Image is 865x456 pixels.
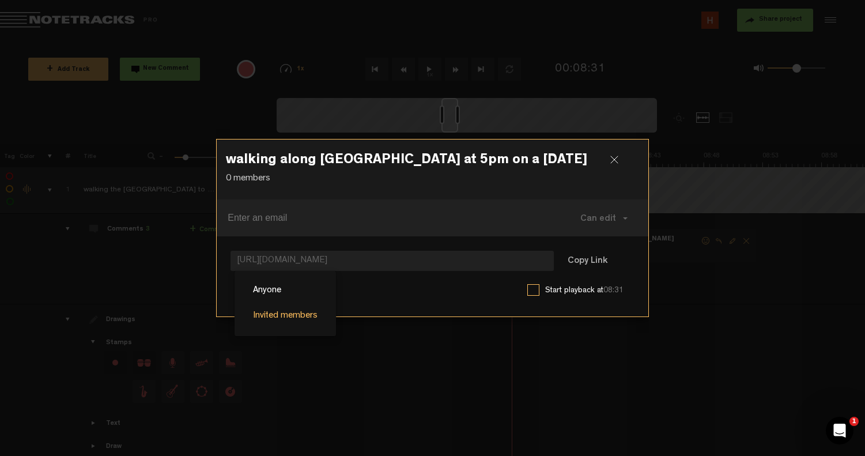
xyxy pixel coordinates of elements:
[603,287,624,295] span: 08:31
[569,204,639,232] button: Can edit
[580,214,616,224] span: Can edit
[241,282,329,299] a: Anyone
[849,417,859,426] span: 1
[231,275,337,303] button: Invited members
[826,417,853,444] iframe: Intercom live chat
[556,250,619,273] button: Copy Link
[241,308,329,325] a: Invited members
[228,209,552,227] input: Enter an email
[226,172,639,186] p: 0 members
[545,285,634,296] label: Start playback at
[226,153,639,172] h3: walking along [GEOGRAPHIC_DATA] at 5pm on a [DATE]
[231,251,553,271] span: [URL][DOMAIN_NAME]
